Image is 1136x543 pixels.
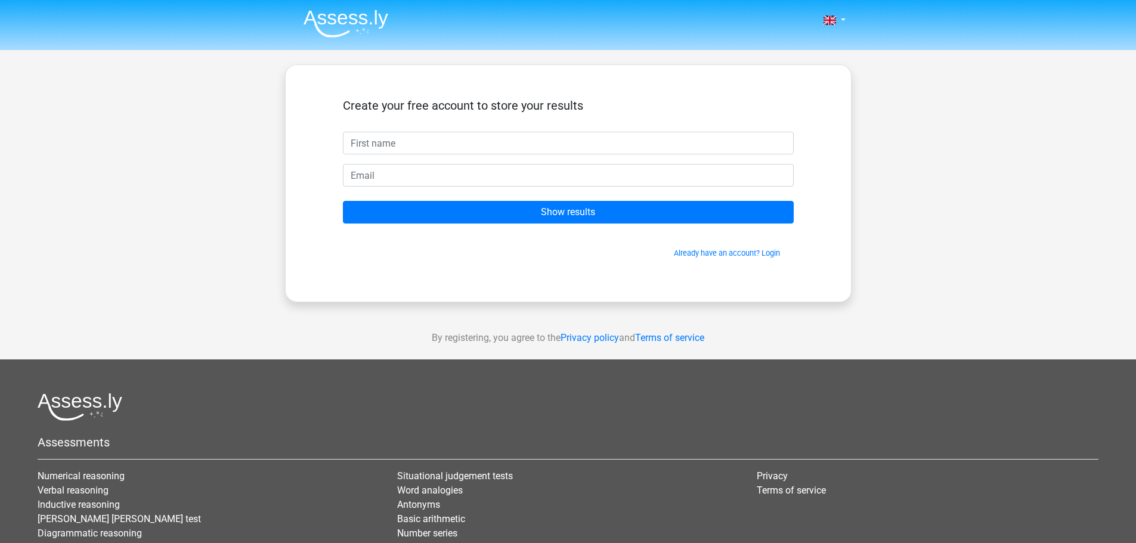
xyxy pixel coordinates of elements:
[757,485,826,496] a: Terms of service
[635,332,704,343] a: Terms of service
[757,470,788,482] a: Privacy
[38,435,1098,449] h5: Assessments
[38,470,125,482] a: Numerical reasoning
[397,485,463,496] a: Word analogies
[397,470,513,482] a: Situational judgement tests
[343,201,794,224] input: Show results
[397,499,440,510] a: Antonyms
[38,499,120,510] a: Inductive reasoning
[38,393,122,421] img: Assessly logo
[38,485,109,496] a: Verbal reasoning
[343,98,794,113] h5: Create your free account to store your results
[38,513,201,525] a: [PERSON_NAME] [PERSON_NAME] test
[674,249,780,257] a: Already have an account? Login
[304,10,388,38] img: Assessly
[561,332,619,343] a: Privacy policy
[38,528,142,539] a: Diagrammatic reasoning
[343,164,794,187] input: Email
[397,513,465,525] a: Basic arithmetic
[343,132,794,154] input: First name
[397,528,457,539] a: Number series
